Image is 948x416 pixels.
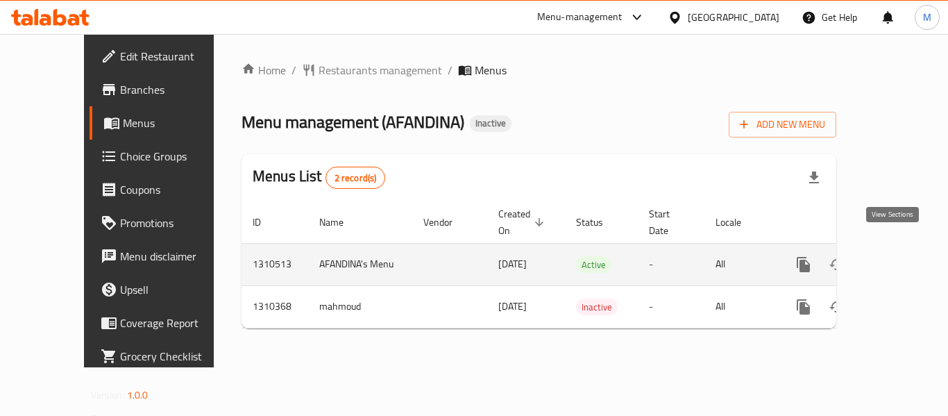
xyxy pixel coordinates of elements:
span: Status [576,214,621,231]
span: Edit Restaurant [120,48,231,65]
span: Coverage Report [120,315,231,331]
span: Grocery Checklist [120,348,231,365]
a: Upsell [90,273,242,306]
a: Menu disclaimer [90,240,242,273]
span: Promotions [120,215,231,231]
span: Choice Groups [120,148,231,165]
span: Menus [123,115,231,131]
div: Inactive [470,115,511,132]
th: Actions [776,201,931,244]
span: [DATE] [498,297,527,315]
span: [DATE] [498,255,527,273]
span: Start Date [649,206,688,239]
div: Menu-management [537,9,623,26]
span: M [923,10,931,25]
span: Created On [498,206,548,239]
td: mahmoud [308,285,412,328]
a: Grocery Checklist [90,340,242,373]
span: Locale [716,214,759,231]
span: 1.0.0 [127,386,149,404]
button: Change Status [820,290,854,324]
button: more [787,248,820,281]
a: Restaurants management [302,62,442,78]
span: Menu disclaimer [120,248,231,265]
span: Menu management ( AFANDINA ) [242,106,464,138]
span: Upsell [120,281,231,298]
td: - [638,285,704,328]
td: 1310368 [242,285,308,328]
h2: Menus List [253,166,385,189]
span: Vendor [423,214,471,231]
button: Change Status [820,248,854,281]
div: Export file [797,161,831,194]
span: Coupons [120,181,231,198]
a: Coupons [90,173,242,206]
span: ID [253,214,279,231]
nav: breadcrumb [242,62,836,78]
a: Branches [90,73,242,106]
a: Coverage Report [90,306,242,340]
span: Name [319,214,362,231]
span: Version: [91,386,125,404]
li: / [291,62,296,78]
div: [GEOGRAPHIC_DATA] [688,10,779,25]
span: 2 record(s) [326,172,385,185]
div: Total records count [325,167,386,189]
a: Home [242,62,286,78]
a: Choice Groups [90,140,242,173]
td: All [704,243,776,285]
div: Inactive [576,299,618,315]
span: Menus [475,62,507,78]
td: 1310513 [242,243,308,285]
a: Promotions [90,206,242,240]
a: Edit Restaurant [90,40,242,73]
a: Menus [90,106,242,140]
td: - [638,243,704,285]
span: Branches [120,81,231,98]
td: AFANDINA's Menu [308,243,412,285]
button: Add New Menu [729,112,836,138]
table: enhanced table [242,201,931,328]
span: Active [576,257,611,273]
span: Inactive [576,299,618,315]
span: Restaurants management [319,62,442,78]
span: Inactive [470,117,511,129]
td: All [704,285,776,328]
button: more [787,290,820,324]
span: Add New Menu [740,116,825,133]
li: / [448,62,452,78]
